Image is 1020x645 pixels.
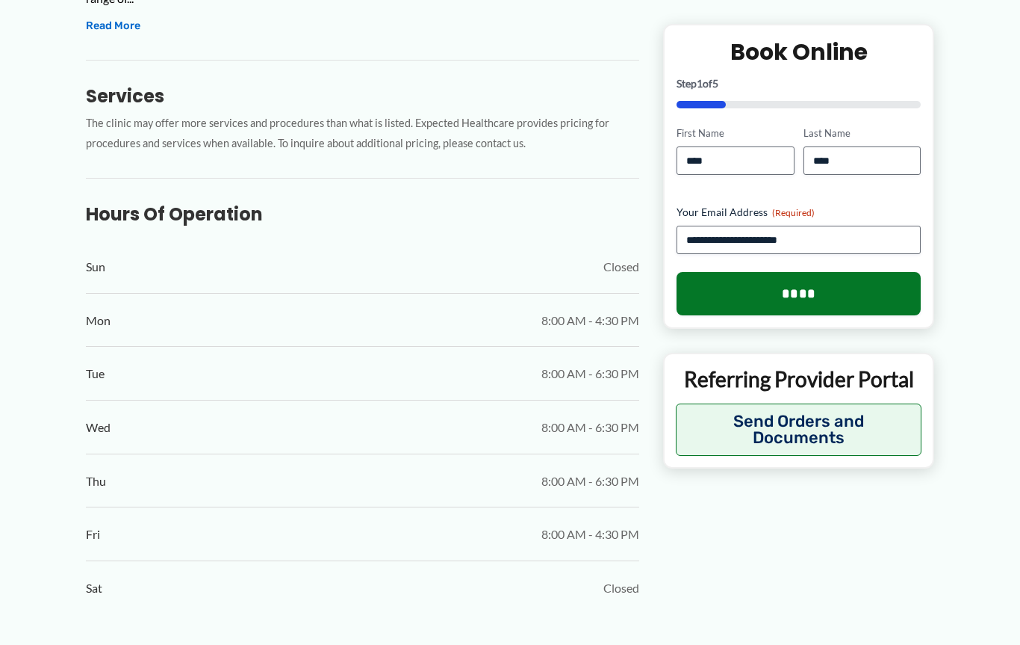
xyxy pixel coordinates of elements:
[541,523,639,546] span: 8:00 AM - 4:30 PM
[676,404,921,456] button: Send Orders and Documents
[677,205,921,220] label: Your Email Address
[712,77,718,90] span: 5
[697,77,703,90] span: 1
[86,256,105,278] span: Sun
[541,362,639,385] span: 8:00 AM - 6:30 PM
[86,523,100,546] span: Fri
[676,365,921,392] p: Referring Provider Portal
[86,203,639,226] h3: Hours of Operation
[86,577,102,599] span: Sat
[86,17,140,35] button: Read More
[677,126,794,141] label: First Name
[603,577,639,599] span: Closed
[603,256,639,278] span: Closed
[86,84,639,108] h3: Services
[677,37,921,67] h2: Book Online
[772,207,815,218] span: (Required)
[86,362,105,385] span: Tue
[803,126,921,141] label: Last Name
[541,416,639,439] span: 8:00 AM - 6:30 PM
[86,309,111,332] span: Mon
[541,470,639,493] span: 8:00 AM - 6:30 PM
[86,114,639,154] p: The clinic may offer more services and procedures than what is listed. Expected Healthcare provid...
[86,416,111,439] span: Wed
[677,78,921,89] p: Step of
[86,470,106,493] span: Thu
[541,309,639,332] span: 8:00 AM - 4:30 PM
